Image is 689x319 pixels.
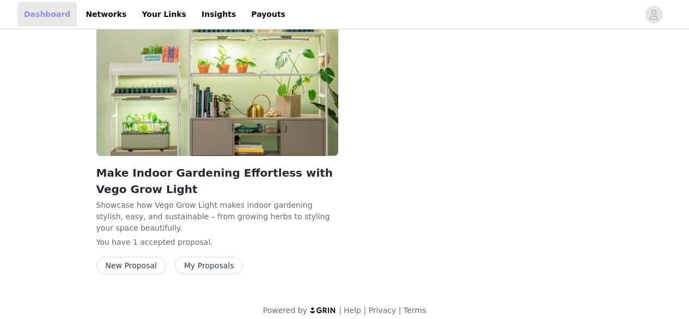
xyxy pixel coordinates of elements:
span: | [399,306,401,315]
a: Your Links [135,2,193,27]
span: | [339,306,342,315]
a: Insights [195,2,242,27]
h2: Make Indoor Gardening Effortless with Vego Grow Light [96,165,338,197]
a: Help [344,306,361,315]
span: Powered by [263,306,307,315]
div: avatar [649,6,659,23]
span: | [363,306,366,315]
button: My Proposals [175,257,243,274]
a: Privacy [369,306,397,315]
p: You have 1 accepted proposal . [96,237,338,248]
button: New Proposal [96,257,166,274]
a: Payouts [245,2,292,27]
img: logo [309,306,337,314]
a: Dashboard [17,2,77,27]
a: Terms [404,306,426,315]
p: Showcase how Vego Grow Light makes indoor gardening stylish, easy, and sustainable – from growing... [96,200,338,232]
a: Networks [79,2,133,27]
